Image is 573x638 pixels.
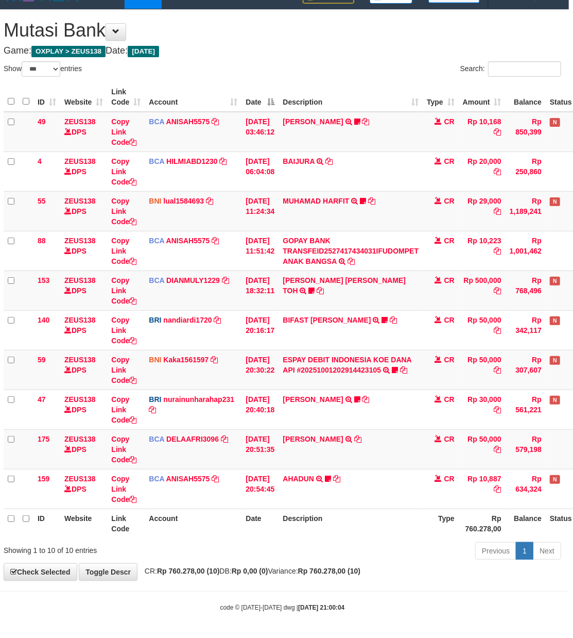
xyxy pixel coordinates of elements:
span: BCA [149,117,164,126]
td: Rp 50,000 [459,429,506,469]
a: Copy AHADUN to clipboard [333,475,340,483]
a: MUHAMAD HARFIT [283,197,349,205]
a: nandiardi1720 [163,316,212,324]
td: Rp 50,000 [459,310,506,350]
span: BCA [149,435,164,443]
th: Description [279,509,423,538]
span: Has Note [550,396,560,405]
a: Toggle Descr [79,563,137,581]
span: CR [444,395,455,404]
span: BCA [149,276,164,284]
span: 159 [38,475,49,483]
a: ZEUS138 [64,395,96,404]
a: Copy CARINA OCTAVIA TOH to clipboard [317,287,324,295]
a: Copy Rp 50,000 to clipboard [494,366,501,374]
span: Has Note [550,277,560,286]
span: CR [444,117,455,126]
span: CR [444,157,455,165]
a: Copy RISAL WAHYUDI to clipboard [362,395,370,404]
span: CR [444,197,455,205]
th: Link Code: activate to sort column ascending [107,82,145,112]
td: Rp 561,221 [506,390,546,429]
span: BCA [149,475,164,483]
a: [PERSON_NAME] [283,435,343,443]
a: ZEUS138 [64,435,96,443]
td: Rp 1,001,462 [506,231,546,271]
small: code © [DATE]-[DATE] dwg | [220,604,345,611]
a: Copy Rp 30,000 to clipboard [494,406,501,414]
h1: Mutasi Bank [4,20,561,41]
a: Copy nurainunharahap231 to clipboard [149,406,156,414]
span: BRI [149,395,161,404]
a: Copy ANISAH5575 to clipboard [212,117,219,126]
a: Copy MUHAMAD HARFIT to clipboard [368,197,375,205]
td: Rp 1,189,241 [506,191,546,231]
label: Search: [460,61,561,77]
a: nurainunharahap231 [163,395,234,404]
a: ZEUS138 [64,316,96,324]
span: 49 [38,117,46,126]
td: Rp 10,223 [459,231,506,271]
span: CR [444,316,455,324]
a: Next [533,542,561,560]
span: BCA [149,157,164,165]
th: Balance [506,82,546,112]
a: DIANMULY1229 [166,276,220,284]
td: [DATE] 03:46:12 [241,112,279,152]
span: BNI [149,356,161,364]
th: ID [33,509,60,538]
a: Copy GOPAY BANK TRANSFEID2527417434031IFUDOMPET ANAK BANGSA to clipboard [348,257,355,265]
a: Copy Link Code [111,356,136,384]
a: Copy Rp 29,000 to clipboard [494,207,501,215]
a: ESPAY DEBIT INDONESIA KOE DANA API #20251001202914423105 [283,356,411,374]
td: DPS [60,271,107,310]
a: Copy lual1584693 to clipboard [206,197,213,205]
th: Type [423,509,459,538]
td: DPS [60,469,107,509]
td: Rp 579,198 [506,429,546,469]
a: Copy Link Code [111,435,136,464]
a: Copy BAIJURA to clipboard [325,157,333,165]
th: Amount: activate to sort column ascending [459,82,506,112]
td: DPS [60,152,107,191]
span: Has Note [550,197,560,206]
th: Account [145,509,241,538]
td: Rp 250,860 [506,152,546,191]
span: CR [444,276,455,284]
span: Has Note [550,475,560,484]
th: Website: activate to sort column ascending [60,82,107,112]
span: Has Note [550,356,560,365]
span: Has Note [550,316,560,325]
span: OXPLAY > ZEUS138 [31,46,106,57]
a: Copy Link Code [111,316,136,345]
a: GOPAY BANK TRANSFEID2527417434031IFUDOMPET ANAK BANGSA [283,237,419,265]
a: Copy DIANMULY1229 to clipboard [222,276,229,284]
span: 47 [38,395,46,404]
span: [DATE] [128,46,159,57]
a: Kaka1561597 [163,356,209,364]
td: [DATE] 06:04:08 [241,152,279,191]
strong: Rp 0,00 (0) [232,567,268,575]
a: Copy nandiardi1720 to clipboard [214,316,221,324]
a: Copy Link Code [111,475,136,503]
td: Rp 307,607 [506,350,546,390]
td: DPS [60,191,107,231]
a: ANISAH5575 [166,237,210,245]
a: ZEUS138 [64,475,96,483]
a: Copy ANISAH5575 to clipboard [212,475,219,483]
a: ZEUS138 [64,197,96,205]
span: 55 [38,197,46,205]
th: Date: activate to sort column descending [241,82,279,112]
a: Copy Rp 20,000 to clipboard [494,167,501,176]
a: Copy ANISAH5575 to clipboard [212,237,219,245]
span: CR [444,356,455,364]
a: Copy Rp 50,000 to clipboard [494,445,501,454]
a: Check Selected [4,563,77,581]
a: ZEUS138 [64,157,96,165]
a: Copy BIFAST MUHAMMAD FIR to clipboard [390,316,397,324]
a: Copy Link Code [111,157,136,186]
span: 175 [38,435,49,443]
a: [PERSON_NAME] [283,395,343,404]
span: CR: DB: Variance: [140,567,360,575]
td: DPS [60,350,107,390]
